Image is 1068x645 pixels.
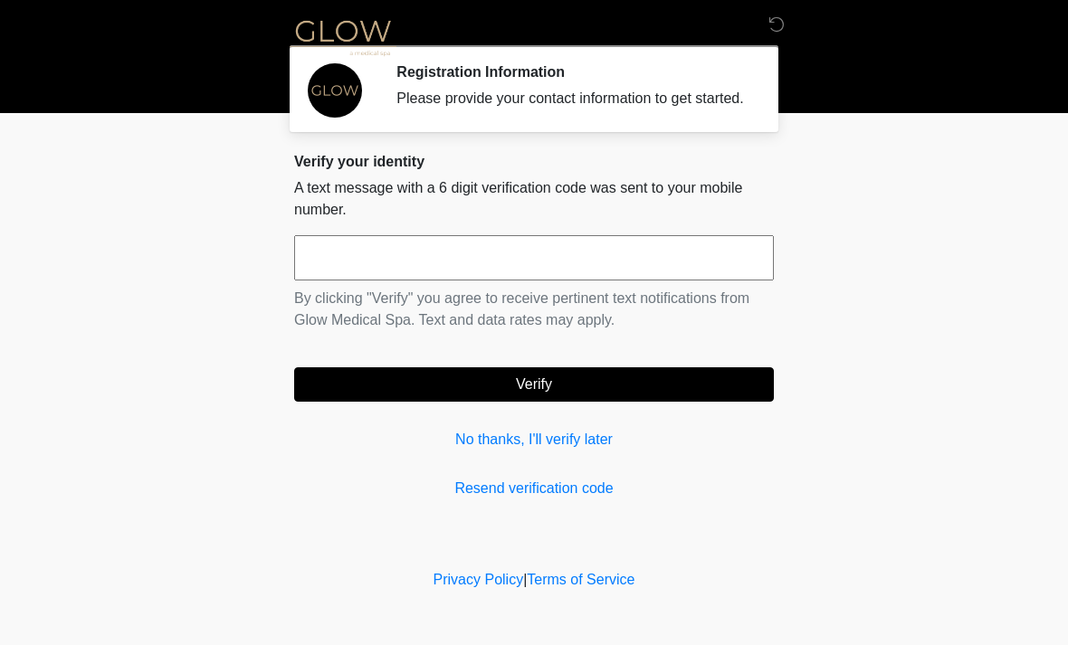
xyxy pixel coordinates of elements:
[294,153,774,170] h2: Verify your identity
[294,177,774,221] p: A text message with a 6 digit verification code was sent to your mobile number.
[527,572,634,587] a: Terms of Service
[294,288,774,331] p: By clicking "Verify" you agree to receive pertinent text notifications from Glow Medical Spa. Tex...
[396,88,747,109] div: Please provide your contact information to get started.
[434,572,524,587] a: Privacy Policy
[294,429,774,451] a: No thanks, I'll verify later
[294,367,774,402] button: Verify
[276,14,410,60] img: Glow Medical Spa Logo
[523,572,527,587] a: |
[294,478,774,499] a: Resend verification code
[308,63,362,118] img: Agent Avatar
